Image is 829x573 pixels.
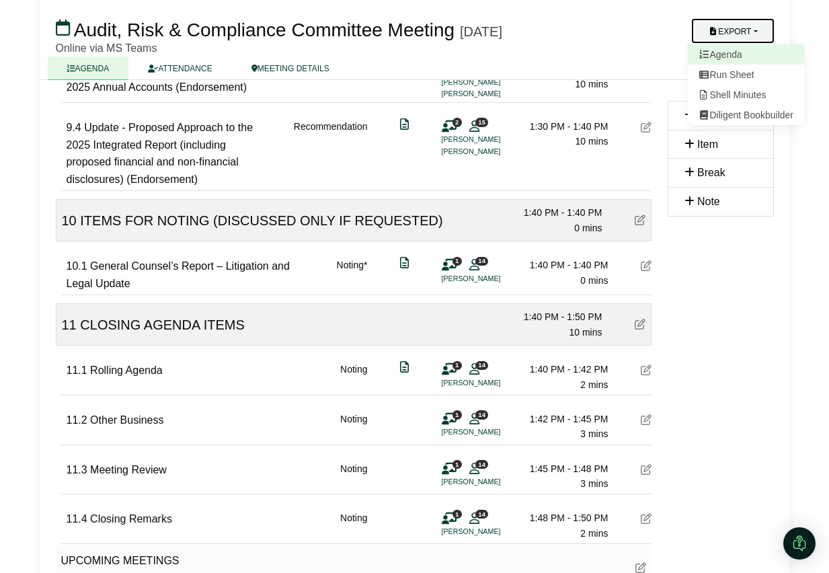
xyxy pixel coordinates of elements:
a: Diligent Bookbuilder [687,105,804,125]
span: 10 mins [569,327,602,338]
li: [PERSON_NAME] [442,273,543,284]
a: MEETING DETAILS [232,56,349,80]
span: Closing Remarks [90,513,172,525]
a: AGENDA [48,56,129,80]
span: 11 [62,317,77,332]
span: 14 [475,361,488,370]
span: 11.3 [67,464,87,475]
div: 1:40 PM - 1:50 PM [508,309,602,324]
span: Online via MS Teams [56,42,157,54]
a: Run Sheet [687,65,804,85]
span: Other Business [90,414,163,426]
div: Open Intercom Messenger [783,527,816,560]
span: 2 mins [580,528,608,539]
span: 2 [452,118,462,126]
span: 1 [452,257,462,266]
span: Rolling Agenda [90,365,163,376]
div: Noting [340,362,367,392]
div: Noting [340,461,367,492]
div: Recommendation [294,61,368,100]
span: 14 [475,257,488,266]
span: CLOSING AGENDA ITEMS [80,317,245,332]
span: 14 [475,460,488,469]
span: Update - Proposed Approach to the 2025 Annual Accounts (Endorsement) [67,64,253,93]
span: 14 [475,510,488,519]
span: 10 [62,213,77,228]
div: 1:30 PM - 1:40 PM [514,119,608,134]
li: [PERSON_NAME] [442,77,543,88]
div: 1:48 PM - 1:50 PM [514,510,608,525]
span: UPCOMING MEETINGS [61,555,180,566]
span: Audit, Risk & Compliance Committee Meeting [74,20,455,40]
div: 1:42 PM - 1:45 PM [514,412,608,426]
li: [PERSON_NAME] [442,377,543,389]
li: [PERSON_NAME] [442,526,543,537]
div: Noting [340,510,367,541]
span: 1 [452,410,462,419]
span: 10 mins [575,136,608,147]
span: 0 mins [580,275,608,286]
span: 11.1 [67,365,87,376]
a: Shell Minutes [687,85,804,105]
span: Item [697,139,718,150]
span: 2 mins [580,379,608,390]
span: Meeting Review [90,464,167,475]
span: 3 mins [580,478,608,489]
span: General Counsel’s Report – Litigation and Legal Update [67,260,290,289]
span: 11.4 [67,513,87,525]
span: 14 [475,410,488,419]
div: 1:40 PM - 1:40 PM [508,205,602,220]
a: Agenda [687,44,804,65]
div: Noting [340,412,367,442]
span: 0 mins [574,223,602,233]
div: [DATE] [460,24,502,40]
li: [PERSON_NAME] [442,88,543,100]
span: 15 [475,118,488,126]
span: 1 [452,460,462,469]
span: 1 [452,361,462,370]
div: Noting* [337,258,368,292]
span: 11.2 [67,414,87,426]
div: Recommendation [294,119,368,188]
span: ITEMS FOR NOTING (DISCUSSED ONLY IF REQUESTED) [80,213,442,228]
span: 9.4 [67,122,81,133]
div: 1:40 PM - 1:42 PM [514,362,608,377]
span: 1 [452,510,462,519]
span: 10.1 [67,260,87,272]
span: Break [697,167,725,178]
li: [PERSON_NAME] [442,476,543,488]
span: 10 mins [575,79,608,89]
button: Export [692,19,773,43]
span: Note [697,196,720,207]
span: Update - Proposed Approach to the 2025 Integrated Report (including proposed financial and non-fi... [67,122,253,185]
li: [PERSON_NAME] [442,134,543,145]
div: 1:45 PM - 1:48 PM [514,461,608,476]
li: [PERSON_NAME] [442,426,543,438]
a: ATTENDANCE [128,56,231,80]
div: 1:40 PM - 1:40 PM [514,258,608,272]
li: [PERSON_NAME] [442,146,543,157]
span: 3 mins [580,428,608,439]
